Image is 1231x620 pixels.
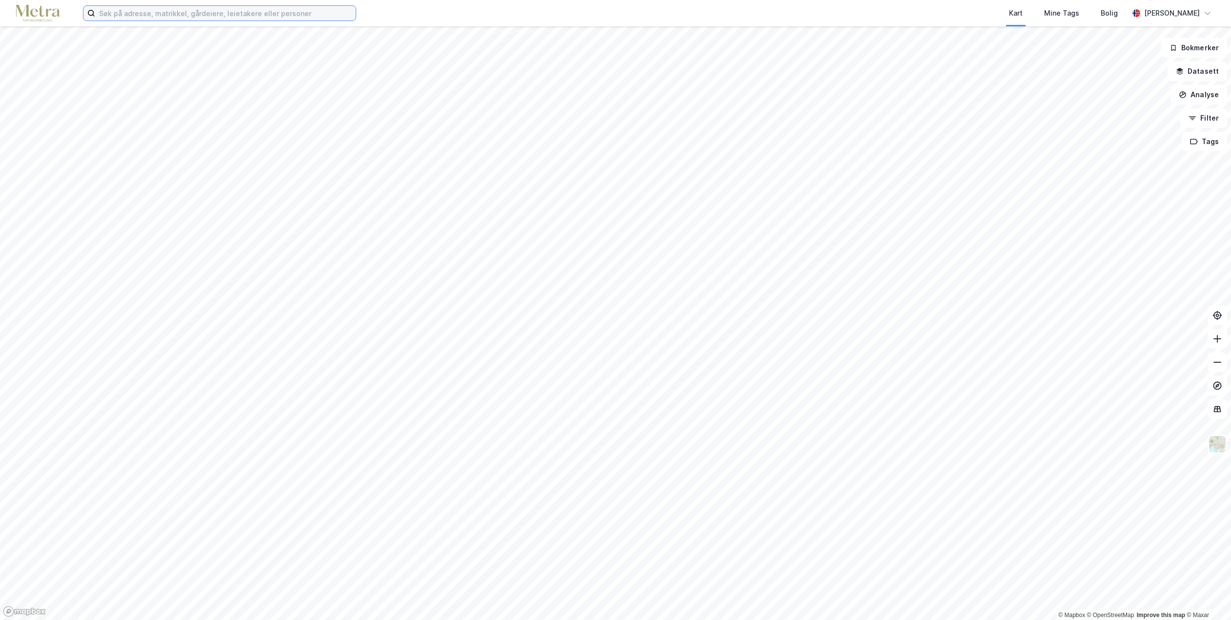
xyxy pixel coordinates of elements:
[1168,62,1227,81] button: Datasett
[1101,7,1118,19] div: Bolig
[1044,7,1079,19] div: Mine Tags
[1161,38,1227,58] button: Bokmerker
[3,606,46,617] a: Mapbox homepage
[1208,435,1227,454] img: Z
[1180,108,1227,128] button: Filter
[1058,612,1085,619] a: Mapbox
[95,6,356,21] input: Søk på adresse, matrikkel, gårdeiere, leietakere eller personer
[1182,573,1231,620] iframe: Chat Widget
[1087,612,1134,619] a: OpenStreetMap
[1137,612,1185,619] a: Improve this map
[1009,7,1023,19] div: Kart
[1170,85,1227,104] button: Analyse
[1182,573,1231,620] div: Kontrollprogram for chat
[1182,132,1227,151] button: Tags
[1144,7,1200,19] div: [PERSON_NAME]
[16,5,60,22] img: metra-logo.256734c3b2bbffee19d4.png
